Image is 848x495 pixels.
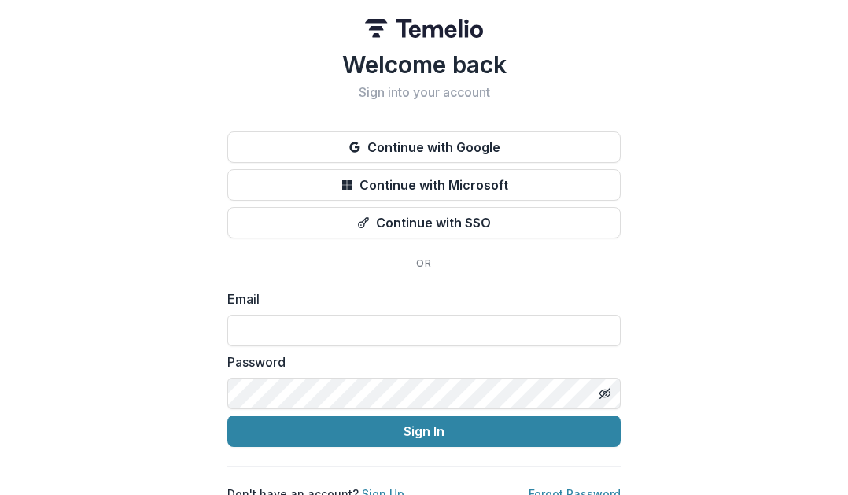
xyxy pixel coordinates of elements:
[227,169,621,201] button: Continue with Microsoft
[227,416,621,447] button: Sign In
[227,207,621,238] button: Continue with SSO
[227,353,611,371] label: Password
[227,50,621,79] h1: Welcome back
[227,290,611,308] label: Email
[592,381,618,406] button: Toggle password visibility
[227,131,621,163] button: Continue with Google
[365,19,483,38] img: Temelio
[227,85,621,100] h2: Sign into your account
